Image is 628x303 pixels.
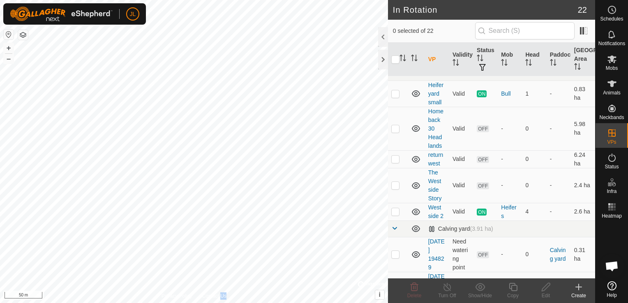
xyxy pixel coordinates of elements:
span: OFF [477,156,489,163]
td: 0.83 ha [571,80,595,107]
p-sorticon: Activate to sort [574,64,581,71]
a: [DATE] 194829 [428,238,445,271]
p-sorticon: Activate to sort [477,56,483,62]
a: Heifer yard small [428,82,443,106]
td: - [547,80,571,107]
div: Copy [496,292,529,299]
span: Heatmap [602,213,622,218]
span: OFF [477,182,489,189]
td: Valid [449,168,473,203]
td: 0 [522,107,546,150]
button: + [4,43,14,53]
td: Valid [449,80,473,107]
span: 22 [578,4,587,16]
span: 0 selected of 22 [393,27,475,35]
span: OFF [477,251,489,258]
span: Help [607,293,617,298]
div: - [501,124,519,133]
td: Valid [449,203,473,220]
span: JL [130,10,136,18]
td: 0 [522,168,546,203]
div: - [501,181,519,190]
div: Open chat [600,254,624,278]
img: Gallagher Logo [10,7,113,21]
p-sorticon: Activate to sort [399,56,406,62]
p-sorticon: Activate to sort [525,60,532,67]
td: - [547,107,571,150]
span: Infra [607,189,616,194]
a: Privacy Policy [162,292,192,300]
h2: In Rotation [393,5,578,15]
span: ON [477,90,487,97]
td: 2.6 ha [571,203,595,220]
th: [GEOGRAPHIC_DATA] Area [571,43,595,76]
div: Edit [529,292,562,299]
span: Notifications [598,41,625,46]
td: 5.98 ha [571,107,595,150]
a: Calving yard [550,247,566,262]
span: ON [477,209,487,216]
div: Create [562,292,595,299]
p-sorticon: Activate to sort [550,60,556,67]
th: VP [425,43,449,76]
p-sorticon: Activate to sort [411,56,418,62]
p-sorticon: Activate to sort [501,60,508,67]
span: Schedules [600,16,623,21]
div: - [501,250,519,259]
button: i [375,290,384,299]
span: VPs [607,140,616,145]
th: Status [473,43,498,76]
td: - [547,150,571,168]
th: Head [522,43,546,76]
span: (3.91 ha) [470,225,493,232]
span: Mobs [606,66,618,71]
div: Calving yard [428,225,493,232]
td: 0 [522,150,546,168]
button: Reset Map [4,30,14,39]
td: - [547,168,571,203]
td: 2.4 ha [571,168,595,203]
span: Status [605,164,619,169]
td: 0 [522,237,546,272]
th: Mob [498,43,522,76]
div: Turn Off [431,292,464,299]
span: i [379,291,381,298]
td: Valid [449,150,473,168]
div: - [501,155,519,163]
a: return west [428,151,443,167]
a: Contact Us [202,292,226,300]
button: – [4,54,14,64]
a: Help [596,278,628,301]
input: Search (S) [475,22,575,39]
td: 0.31 ha [571,237,595,272]
button: Map Layers [18,30,28,40]
td: Need watering point [449,237,473,272]
th: Validity [449,43,473,76]
td: 6.24 ha [571,150,595,168]
span: OFF [477,125,489,132]
span: Animals [603,90,621,95]
p-sorticon: Activate to sort [453,60,459,67]
td: 1 [522,80,546,107]
td: - [547,203,571,220]
a: West side 2 [428,204,443,219]
div: Heifers [501,203,519,220]
span: Delete [407,293,422,298]
a: Home back 30 Head lands [428,108,443,149]
td: Valid [449,107,473,150]
div: Bull [501,90,519,98]
th: Paddock [547,43,571,76]
a: The West side Story [428,169,442,202]
td: 4 [522,203,546,220]
div: Show/Hide [464,292,496,299]
span: Neckbands [599,115,624,120]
